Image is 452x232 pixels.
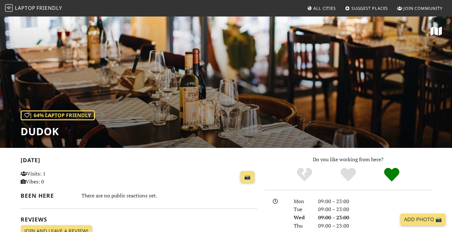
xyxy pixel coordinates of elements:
[314,222,436,230] div: 09:00 – 23:00
[21,170,95,186] p: Visits: 1 Vibes: 0
[21,157,257,166] h2: [DATE]
[290,197,314,206] div: Mon
[326,167,370,183] div: Yes
[21,110,95,121] div: | 64% Laptop Friendly
[21,192,74,199] h2: Been here
[283,167,326,183] div: No
[314,197,436,206] div: 09:00 – 23:00
[240,171,254,183] a: 📸
[21,125,95,137] h1: Dudok
[290,214,314,222] div: Wed
[82,191,257,200] div: There are no public reactions yet.
[21,216,257,223] h2: Reviews
[265,156,432,164] p: Do you like working from here?
[290,205,314,214] div: Tue
[370,167,414,183] div: Definitely!
[351,5,388,11] span: Suggest Places
[5,4,13,12] img: LaptopFriendly
[313,5,336,11] span: All Cities
[15,4,36,11] span: Laptop
[290,222,314,230] div: Thu
[5,3,62,14] a: LaptopFriendly LaptopFriendly
[343,3,391,14] a: Suggest Places
[314,214,436,222] div: 09:00 – 23:00
[36,4,62,11] span: Friendly
[305,3,338,14] a: All Cities
[395,3,445,14] a: Join Community
[403,5,442,11] span: Join Community
[314,205,436,214] div: 09:00 – 23:00
[400,214,446,226] a: Add Photo 📸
